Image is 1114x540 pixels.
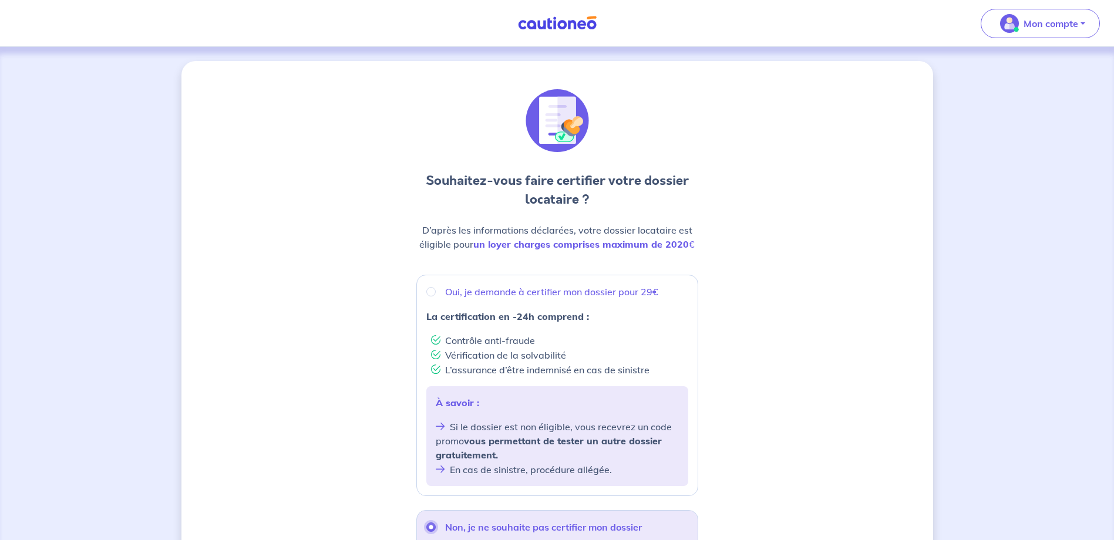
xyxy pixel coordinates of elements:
p: D’après les informations déclarées, votre dossier locataire est éligible pour [416,223,698,251]
li: Contrôle anti-fraude [431,333,688,347]
h3: Souhaitez-vous faire certifier votre dossier locataire ? [416,171,698,209]
img: Cautioneo [513,16,601,31]
p: Oui, je demande à certifier mon dossier pour 29€ [445,285,658,299]
p: Mon compte [1024,16,1078,31]
li: Si le dossier est non éligible, vous recevrez un code promo [436,419,679,462]
img: illu_account_valid_menu.svg [1000,14,1019,33]
img: illu_document_valid.svg [526,89,589,153]
strong: vous permettant de tester un autre dossier gratuitement. [436,435,662,461]
p: Non, je ne souhaite pas certifier mon dossier [445,520,642,534]
strong: À savoir : [436,397,479,409]
strong: un loyer charges comprises maximum de 2020 [473,238,689,250]
li: L’assurance d’être indemnisé en cas de sinistre [431,362,688,377]
button: illu_account_valid_menu.svgMon compte [981,9,1100,38]
strong: La certification en -24h comprend : [426,310,589,322]
li: En cas de sinistre, procédure allégée. [436,462,679,477]
em: € [473,238,695,250]
li: Vérification de la solvabilité [431,347,688,362]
